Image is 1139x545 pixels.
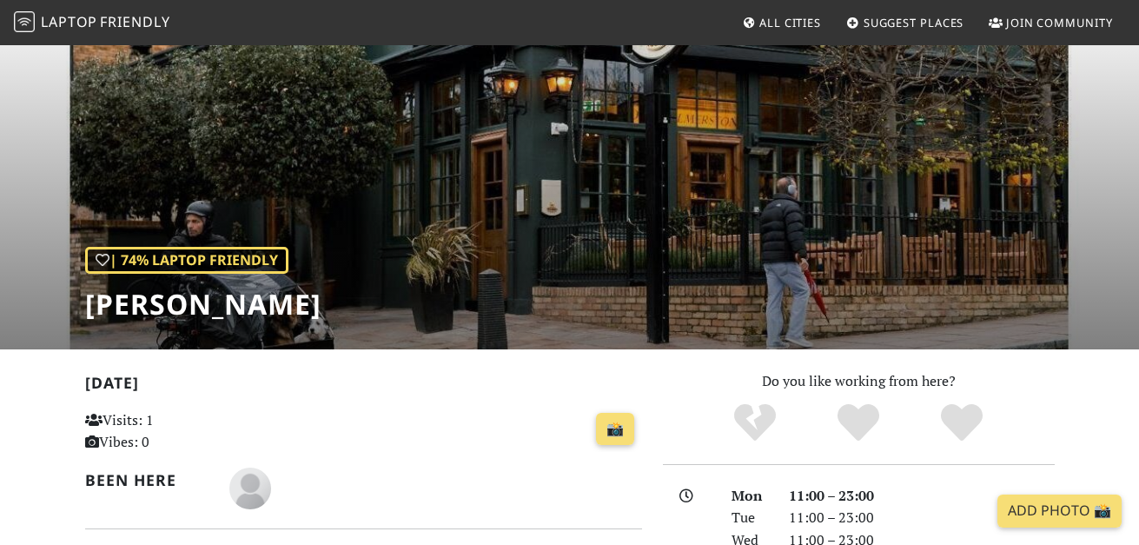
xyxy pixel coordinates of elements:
[1006,15,1113,30] span: Join Community
[759,15,821,30] span: All Cities
[596,413,634,446] a: 📸
[85,374,642,399] h2: [DATE]
[85,471,209,489] h2: Been here
[839,7,971,38] a: Suggest Places
[229,477,271,496] span: Sarah-Jayne Whitworth
[735,7,828,38] a: All Cities
[14,11,35,32] img: LaptopFriendly
[41,12,97,31] span: Laptop
[807,402,911,445] div: Yes
[864,15,964,30] span: Suggest Places
[100,12,169,31] span: Friendly
[85,247,288,275] div: | 74% Laptop Friendly
[721,485,778,508] div: Mon
[910,402,1013,445] div: Definitely!
[229,468,271,509] img: blank-535327c66bd565773addf3077783bbfce4b00ec00e9fd257753287c682c7fa38.png
[721,507,778,529] div: Tue
[997,495,1122,528] a: Add Photo 📸
[778,485,1065,508] div: 11:00 – 23:00
[704,402,807,445] div: No
[14,8,170,38] a: LaptopFriendly LaptopFriendly
[663,370,1055,393] p: Do you like working from here?
[982,7,1120,38] a: Join Community
[85,288,321,321] h1: [PERSON_NAME]
[778,507,1065,529] div: 11:00 – 23:00
[85,409,257,454] p: Visits: 1 Vibes: 0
